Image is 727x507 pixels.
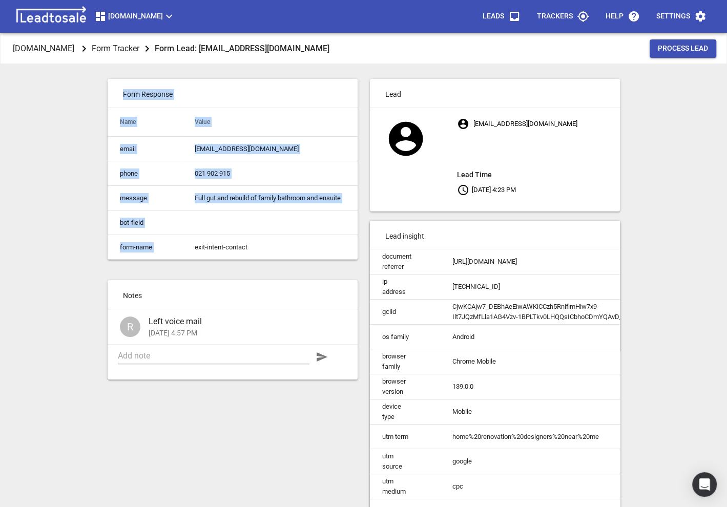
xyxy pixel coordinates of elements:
td: utm source [370,449,440,474]
p: Leads [483,11,504,22]
td: browser family [370,349,440,374]
td: phone [108,161,183,186]
td: browser version [370,374,440,399]
td: Mobile [440,399,650,425]
span: Process Lead [658,44,708,54]
td: google [440,449,650,474]
th: Value [182,108,357,137]
p: [DATE] 4:57 PM [149,328,337,339]
p: Help [606,11,624,22]
p: [DOMAIN_NAME] [13,43,74,54]
td: exit-intent-contact [182,235,357,260]
p: Form Tracker [92,43,139,54]
td: 021 902 915 [182,161,357,186]
img: logo [12,6,90,27]
p: Form Response [108,79,358,108]
th: Name [108,108,183,137]
td: document referrer [370,249,440,274]
td: [EMAIL_ADDRESS][DOMAIN_NAME] [182,137,357,161]
p: Notes [108,280,358,309]
td: [URL][DOMAIN_NAME] [440,249,650,274]
td: Android [440,325,650,349]
td: cpc [440,474,650,499]
td: [TECHNICAL_ID] [440,274,650,300]
div: Open Intercom Messenger [692,472,717,497]
button: [DOMAIN_NAME] [90,6,179,27]
td: Chrome Mobile [440,349,650,374]
td: CjwKCAjw7_DEBhAeEiwAWKiCCzh5RnifimHiw7x9-Ilt7JQzMfLla1AG4Vzv-1BPLTkv0LHQQsICbhoCDmYQAvD_BwE [440,300,650,325]
td: gclid [370,300,440,325]
aside: Form Lead: [EMAIL_ADDRESS][DOMAIN_NAME] [155,41,329,55]
span: Left voice mail [149,315,337,328]
p: Lead [370,79,620,108]
div: Ross Dustin [120,316,140,337]
td: email [108,137,183,161]
td: 139.0.0 [440,374,650,399]
td: home%20renovation%20designers%20near%20me [440,425,650,449]
td: bot-field [108,210,183,235]
td: Full gut and rebuild of family bathroom and ensuite [182,186,357,210]
td: device type [370,399,440,425]
p: [EMAIL_ADDRESS][DOMAIN_NAME] [DATE] 4:23 PM [457,115,619,199]
button: Process Lead [650,39,716,58]
td: form-name [108,235,183,260]
span: [DOMAIN_NAME] [94,10,175,23]
td: message [108,186,183,210]
td: utm medium [370,474,440,499]
svg: Your local time [457,184,469,196]
aside: Lead Time [457,168,619,181]
p: Lead insight [370,221,620,249]
td: os family [370,325,440,349]
p: Trackers [537,11,573,22]
td: ip address [370,274,440,300]
td: utm term [370,425,440,449]
p: Settings [656,11,690,22]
